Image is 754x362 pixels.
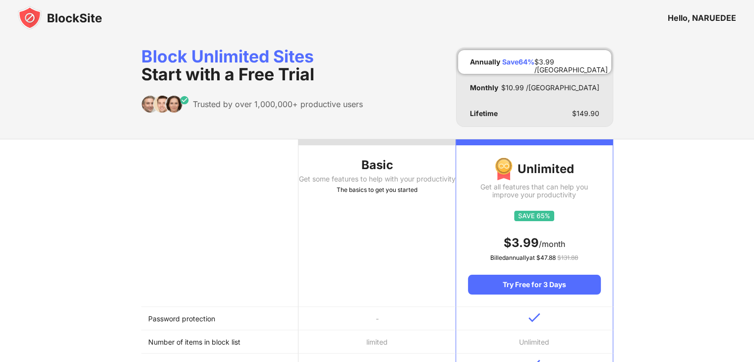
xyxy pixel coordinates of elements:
[504,236,539,250] span: $ 3.99
[298,175,456,183] div: Get some features to help with your productivity
[502,58,534,66] div: Save 64 %
[495,157,513,181] img: img-premium-medal
[534,58,608,66] div: $ 3.99 /[GEOGRAPHIC_DATA]
[468,157,600,181] div: Unlimited
[470,110,498,118] div: Lifetime
[18,6,102,30] img: blocksite-icon-black.svg
[298,330,456,354] td: limited
[141,64,314,84] span: Start with a Free Trial
[298,307,456,330] td: -
[141,330,298,354] td: Number of items in block list
[470,58,500,66] div: Annually
[572,110,599,118] div: $ 149.90
[193,99,363,109] div: Trusted by over 1,000,000+ productive users
[141,307,298,330] td: Password protection
[468,235,600,251] div: /month
[528,313,540,322] img: v-blue.svg
[141,95,189,113] img: trusted-by.svg
[501,84,599,92] div: $ 10.99 /[GEOGRAPHIC_DATA]
[514,211,554,221] img: save65.svg
[456,330,613,354] td: Unlimited
[557,254,578,261] span: $ 131.88
[668,13,736,23] div: Hello, NARUEDEE
[298,185,456,195] div: The basics to get you started
[298,157,456,173] div: Basic
[468,253,600,263] div: Billed annually at $ 47.88
[141,48,363,83] div: Block Unlimited Sites
[468,183,600,199] div: Get all features that can help you improve your productivity
[468,275,600,295] div: Try Free for 3 Days
[470,84,498,92] div: Monthly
